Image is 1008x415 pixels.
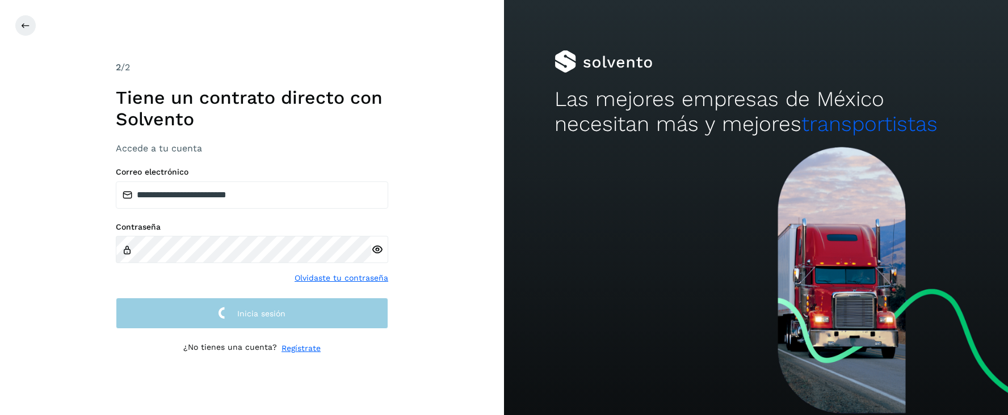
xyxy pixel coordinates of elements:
h3: Accede a tu cuenta [116,143,388,154]
a: Regístrate [282,342,321,354]
div: /2 [116,61,388,74]
p: ¿No tienes una cuenta? [183,342,277,354]
label: Contraseña [116,222,388,232]
button: Inicia sesión [116,298,388,329]
h2: Las mejores empresas de México necesitan más y mejores [555,87,957,137]
a: Olvidaste tu contraseña [295,272,388,284]
label: Correo electrónico [116,167,388,177]
h1: Tiene un contrato directo con Solvento [116,87,388,130]
span: Inicia sesión [237,310,285,317]
span: 2 [116,62,121,73]
span: transportistas [801,112,938,136]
